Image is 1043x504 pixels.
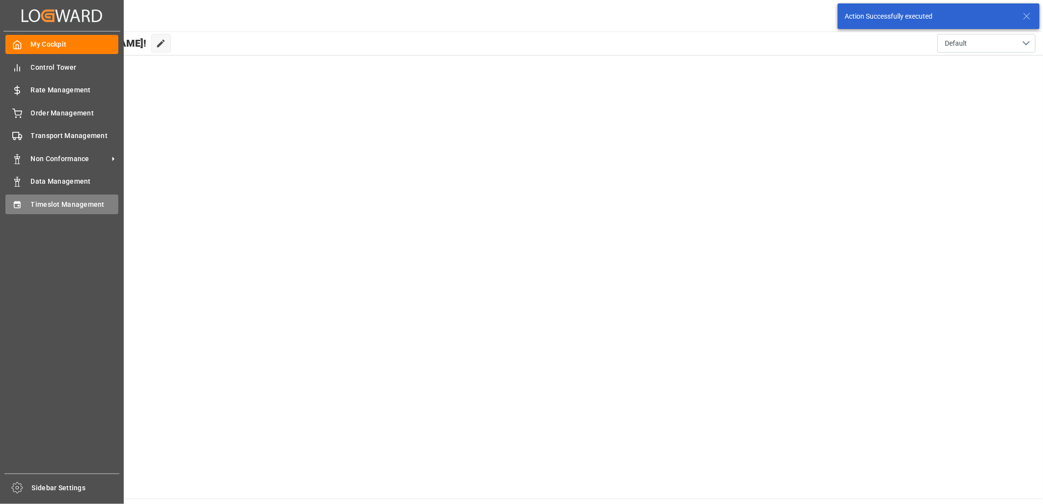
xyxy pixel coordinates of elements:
button: open menu [937,34,1036,53]
span: Default [945,38,967,49]
div: Action Successfully executed [845,11,1014,22]
span: Transport Management [31,131,119,141]
a: My Cockpit [5,35,118,54]
span: My Cockpit [31,39,119,50]
a: Transport Management [5,126,118,145]
a: Rate Management [5,81,118,100]
span: Rate Management [31,85,119,95]
span: Non Conformance [31,154,109,164]
a: Data Management [5,172,118,191]
span: Control Tower [31,62,119,73]
span: Timeslot Management [31,199,119,210]
span: Data Management [31,176,119,187]
span: Sidebar Settings [32,483,120,493]
a: Order Management [5,103,118,122]
span: Hello [PERSON_NAME]! [41,34,146,53]
a: Timeslot Management [5,195,118,214]
span: Order Management [31,108,119,118]
a: Control Tower [5,57,118,77]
